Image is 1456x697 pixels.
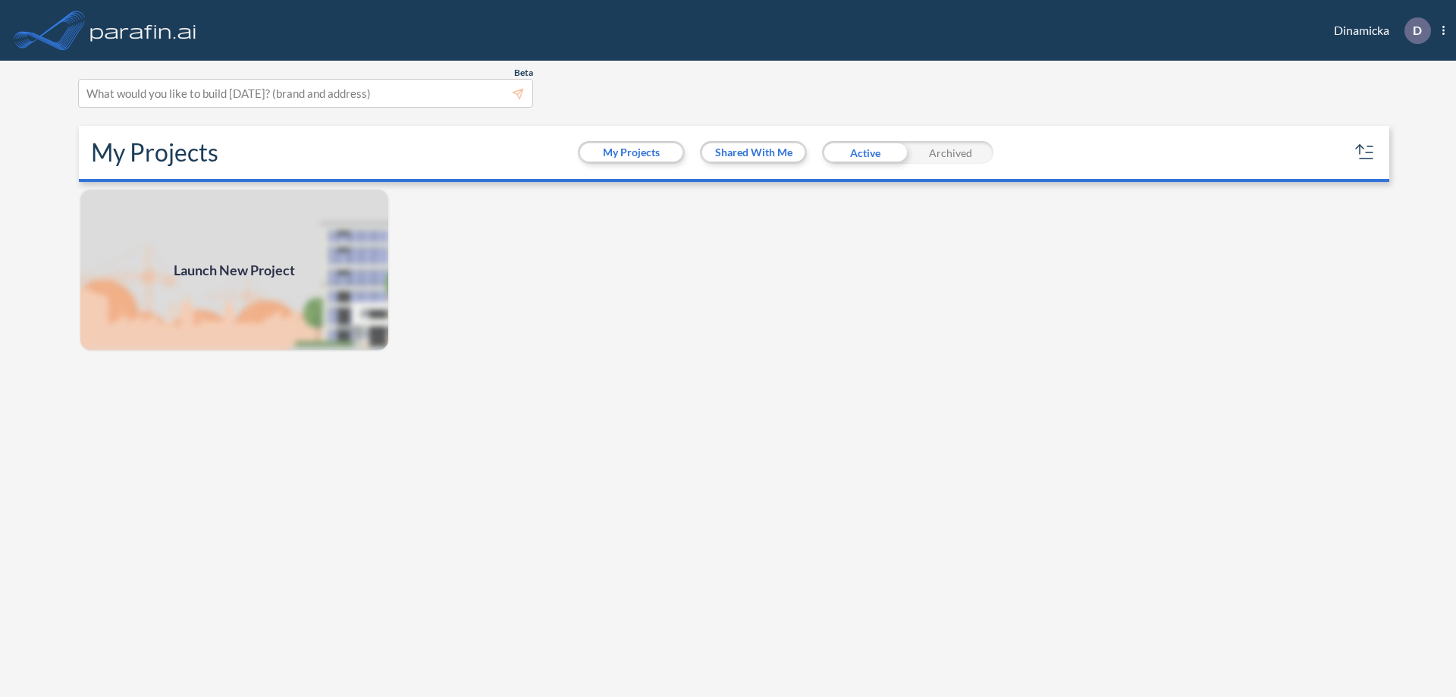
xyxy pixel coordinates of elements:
[1311,17,1445,44] div: Dinamicka
[908,141,993,164] div: Archived
[822,141,908,164] div: Active
[87,15,199,46] img: logo
[514,67,533,79] span: Beta
[79,188,390,352] a: Launch New Project
[174,260,295,281] span: Launch New Project
[1353,140,1377,165] button: sort
[702,143,805,162] button: Shared With Me
[1413,24,1422,37] p: D
[580,143,682,162] button: My Projects
[79,188,390,352] img: add
[91,138,218,167] h2: My Projects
